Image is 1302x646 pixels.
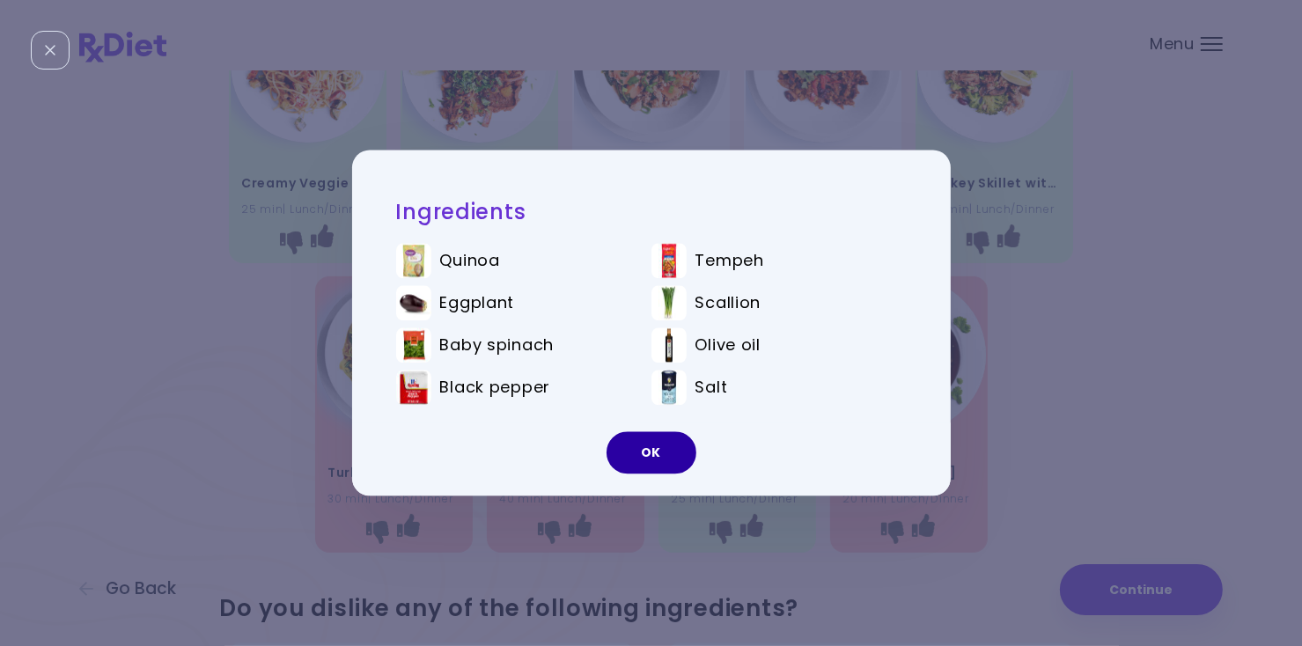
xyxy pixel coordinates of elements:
span: Black pepper [440,378,551,398]
button: OK [607,432,696,474]
span: Salt [695,378,728,398]
span: Baby spinach [440,336,555,356]
h2: Ingredients [396,198,907,225]
div: Close [31,31,70,70]
span: Olive oil [695,336,761,356]
span: Tempeh [695,252,764,271]
span: Quinoa [440,252,500,271]
span: Eggplant [440,294,515,313]
span: Scallion [695,294,761,313]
